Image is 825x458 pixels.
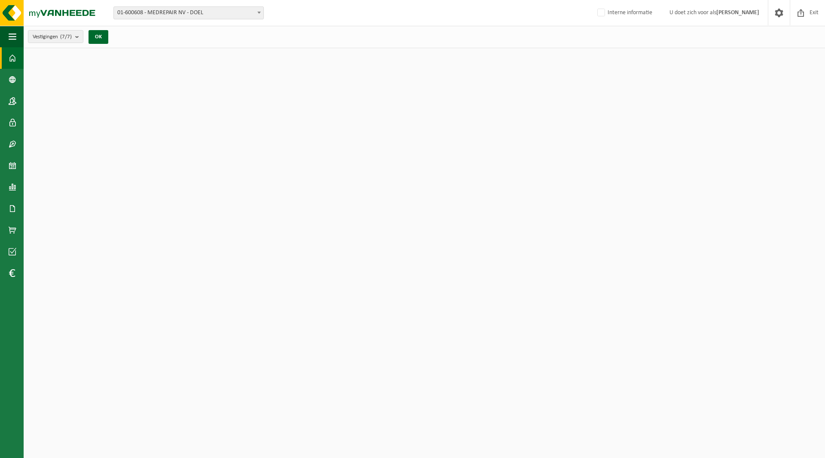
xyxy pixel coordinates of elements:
[89,30,108,44] button: OK
[596,6,652,19] label: Interne informatie
[60,34,72,40] count: (7/7)
[28,30,83,43] button: Vestigingen(7/7)
[716,9,759,16] strong: [PERSON_NAME]
[33,31,72,43] span: Vestigingen
[114,7,263,19] span: 01-600608 - MEDREPAIR NV - DOEL
[113,6,264,19] span: 01-600608 - MEDREPAIR NV - DOEL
